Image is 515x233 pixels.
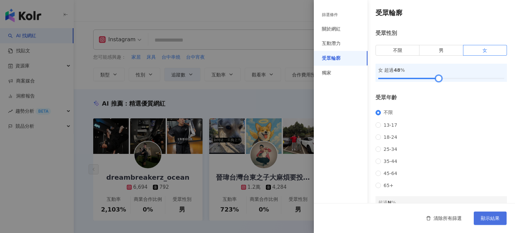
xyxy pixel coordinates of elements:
[322,70,331,76] div: 獨家
[381,122,400,128] span: 13-17
[482,48,487,53] span: 女
[378,199,504,206] div: 超過 %
[474,212,507,225] button: 顯示結果
[381,147,400,152] span: 25-34
[381,171,400,176] span: 45-64
[381,183,396,188] span: 65+
[393,48,402,53] span: 不限
[426,216,431,221] span: delete
[376,30,507,37] div: 受眾性別
[322,26,341,33] div: 關於網紅
[381,110,396,116] span: 不限
[322,40,341,47] div: 互動潛力
[378,66,504,74] div: 女 超過 %
[381,134,400,140] span: 18-24
[381,159,400,164] span: 35-44
[376,8,507,17] h4: 受眾輪廓
[388,200,392,205] span: N
[439,48,444,53] span: 男
[394,67,400,73] span: 48
[322,55,341,62] div: 受眾輪廓
[434,216,462,221] span: 清除所有篩選
[419,212,468,225] button: 清除所有篩選
[481,216,500,221] span: 顯示結果
[322,12,338,18] div: 篩選條件
[376,94,507,101] div: 受眾年齡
